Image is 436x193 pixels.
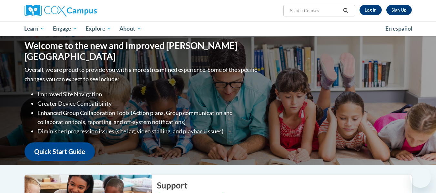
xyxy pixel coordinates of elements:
h2: Support [157,179,412,191]
a: Engage [49,21,81,36]
div: Main menu [15,21,421,36]
input: Search Courses [289,7,341,14]
a: Register [386,5,412,15]
span: Engage [53,25,77,33]
li: Diminished progression issues (site lag, video stalling, and playback issues) [37,127,259,136]
a: Learn [20,21,49,36]
li: Improved Site Navigation [37,90,259,99]
a: Explore [81,21,116,36]
span: Learn [24,25,45,33]
li: Enhanced Group Collaboration Tools (Action plans, Group communication and collaboration tools, re... [37,108,259,127]
a: Log In [360,5,382,15]
h1: Welcome to the new and improved [PERSON_NAME][GEOGRAPHIC_DATA] [25,40,259,62]
span: Explore [86,25,111,33]
iframe: Button to launch messaging window [410,167,431,188]
span: En español [385,25,412,32]
a: Quick Start Guide [25,142,95,161]
a: En español [381,22,417,35]
button: Search [341,7,350,14]
li: Greater Device Compatibility [37,99,259,108]
span: About [119,25,141,33]
img: Cox Campus [25,5,97,16]
a: Cox Campus [25,5,147,16]
a: About [115,21,146,36]
p: Overall, we are proud to provide you with a more streamlined experience. Some of the specific cha... [25,65,259,84]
